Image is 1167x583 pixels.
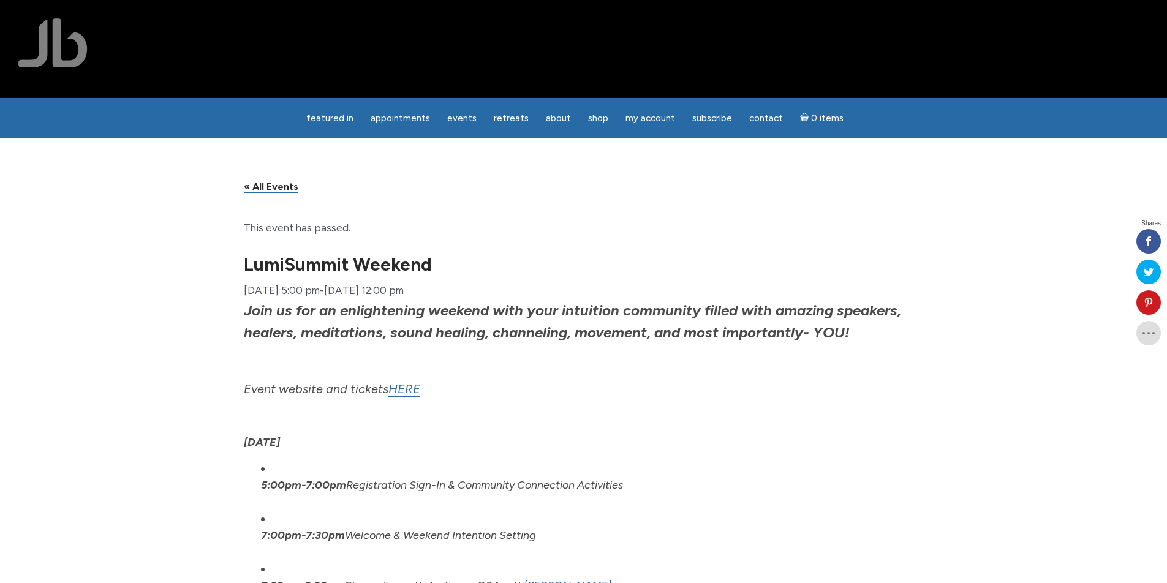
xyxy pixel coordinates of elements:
em: Join us for an enlightening weekend with your intuition community filled with amazing speakers, h... [244,301,901,341]
span: Shop [588,113,608,124]
div: - [244,281,404,300]
span: featured in [306,113,353,124]
em: Event website and tickets [244,382,420,397]
a: Cart0 items [793,105,852,130]
img: Jamie Butler. The Everyday Medium [18,18,88,67]
a: About [538,107,578,130]
span: Shares [1141,220,1161,227]
a: Appointments [363,107,437,130]
span: Contact [749,113,783,124]
h1: LumiSummit Weekend [244,255,924,273]
a: Shop [581,107,616,130]
a: My Account [618,107,682,130]
em: [DATE] [244,435,280,449]
span: Events [447,113,477,124]
span: Subscribe [692,113,732,124]
span: [DATE] 5:00 pm [244,284,320,296]
em: Welcome & Weekend Intention Setting [345,528,536,542]
li: This event has passed. [244,221,924,236]
em: 7:00pm-7:30pm [261,528,345,542]
a: HERE [388,382,420,397]
span: [DATE] 12:00 pm [324,284,404,296]
em: Registration Sign-In & Community Connection Activities [346,478,623,492]
em: 5:00pm-7:00pm [261,478,346,492]
a: Retreats [486,107,536,130]
a: « All Events [244,181,298,193]
a: Events [440,107,484,130]
span: My Account [625,113,675,124]
span: 0 items [811,114,844,123]
a: featured in [299,107,361,130]
a: Subscribe [685,107,739,130]
i: Cart [800,113,812,124]
span: Retreats [494,113,529,124]
span: Appointments [371,113,430,124]
span: About [546,113,571,124]
a: Contact [742,107,790,130]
